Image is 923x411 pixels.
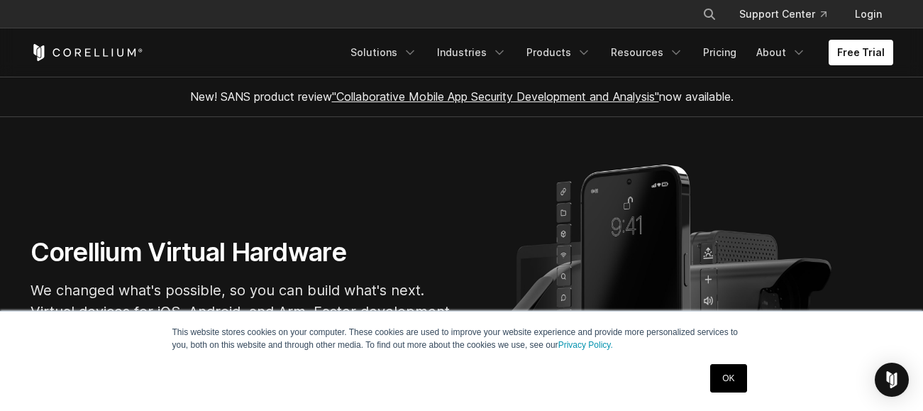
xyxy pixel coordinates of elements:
p: We changed what's possible, so you can build what's next. Virtual devices for iOS, Android, and A... [31,280,456,344]
a: Resources [602,40,692,65]
h1: Corellium Virtual Hardware [31,236,456,268]
a: OK [710,364,746,393]
a: Corellium Home [31,44,143,61]
a: Support Center [728,1,838,27]
button: Search [697,1,722,27]
a: Login [844,1,893,27]
a: Pricing [695,40,745,65]
p: This website stores cookies on your computer. These cookies are used to improve your website expe... [172,326,751,351]
a: About [748,40,814,65]
a: Free Trial [829,40,893,65]
div: Open Intercom Messenger [875,363,909,397]
a: Products [518,40,599,65]
a: Industries [429,40,515,65]
a: Solutions [342,40,426,65]
span: New! SANS product review now available. [190,89,734,104]
a: Privacy Policy. [558,340,613,350]
div: Navigation Menu [342,40,893,65]
div: Navigation Menu [685,1,893,27]
a: "Collaborative Mobile App Security Development and Analysis" [332,89,659,104]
